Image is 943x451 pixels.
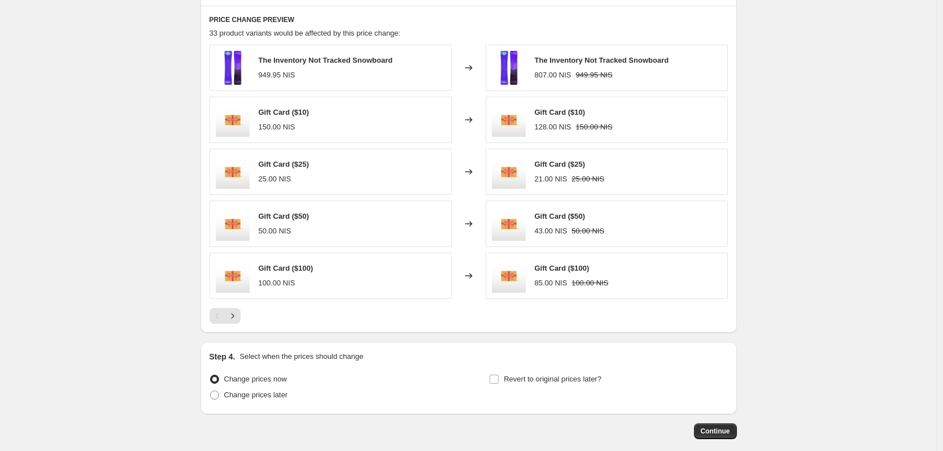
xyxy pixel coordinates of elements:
[259,225,291,237] div: 50.00 NIS
[492,207,526,241] img: gift_card_80x.png
[492,103,526,137] img: gift_card_80x.png
[259,277,295,289] div: 100.00 NIS
[216,155,250,189] img: gift_card_80x.png
[259,122,295,133] div: 150.00 NIS
[216,259,250,293] img: gift_card_80x.png
[535,212,586,220] span: Gift Card ($50)
[259,174,291,185] div: 25.00 NIS
[571,277,608,289] strike: 100.00 NIS
[259,108,309,116] span: Gift Card ($10)
[535,56,669,64] span: The Inventory Not Tracked Snowboard
[216,207,250,241] img: gift_card_80x.png
[492,51,526,85] img: snowboard_purple_hydrogen_80x.png
[209,15,728,24] h6: PRICE CHANGE PREVIEW
[571,174,604,185] strike: 25.00 NIS
[216,51,250,85] img: snowboard_purple_hydrogen_80x.png
[209,351,235,362] h2: Step 4.
[535,160,586,168] span: Gift Card ($25)
[535,277,567,289] div: 85.00 NIS
[535,122,571,133] div: 128.00 NIS
[571,225,604,237] strike: 50.00 NIS
[209,29,401,37] span: 33 product variants would be affected by this price change:
[535,70,571,81] div: 807.00 NIS
[504,375,601,383] span: Revert to original prices later?
[224,391,288,399] span: Change prices later
[576,70,613,81] strike: 949.95 NIS
[209,308,241,324] nav: Pagination
[216,103,250,137] img: gift_card_80x.png
[535,108,586,116] span: Gift Card ($10)
[259,160,309,168] span: Gift Card ($25)
[535,264,590,272] span: Gift Card ($100)
[492,259,526,293] img: gift_card_80x.png
[694,423,737,439] button: Continue
[259,70,295,81] div: 949.95 NIS
[535,225,567,237] div: 43.00 NIS
[492,155,526,189] img: gift_card_80x.png
[259,212,309,220] span: Gift Card ($50)
[259,264,313,272] span: Gift Card ($100)
[224,375,287,383] span: Change prices now
[259,56,393,64] span: The Inventory Not Tracked Snowboard
[576,122,613,133] strike: 150.00 NIS
[239,351,363,362] p: Select when the prices should change
[225,308,241,324] button: Next
[701,427,730,436] span: Continue
[535,174,567,185] div: 21.00 NIS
